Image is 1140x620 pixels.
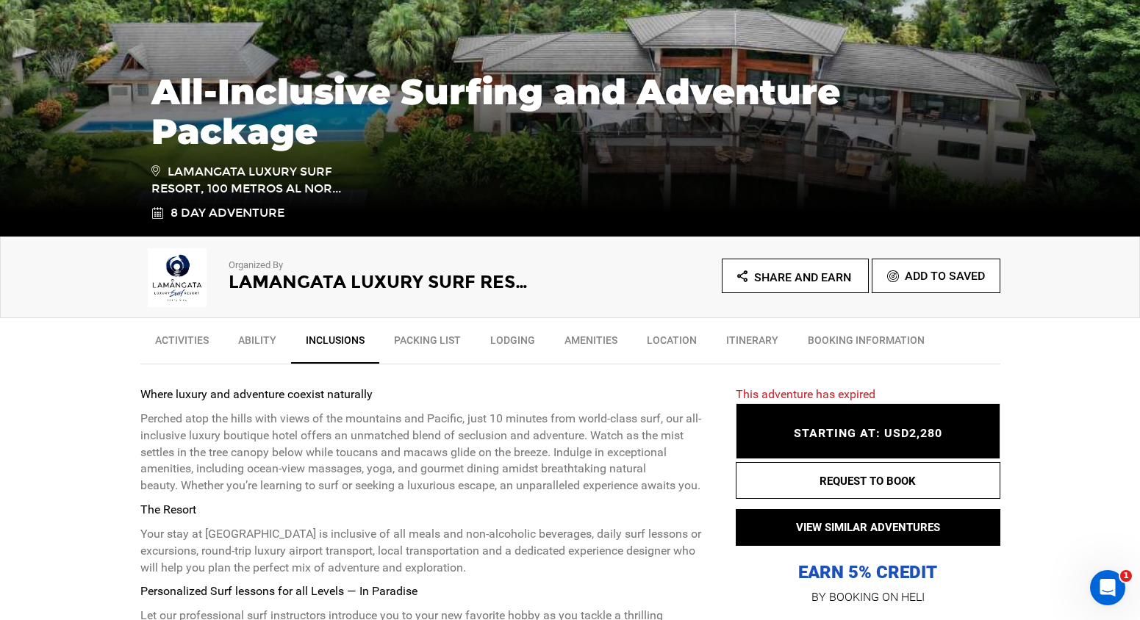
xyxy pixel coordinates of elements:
p: Your stay at [GEOGRAPHIC_DATA] is inclusive of all meals and non-alcoholic beverages, daily surf ... [140,526,714,577]
iframe: Intercom live chat [1090,570,1125,605]
a: Activities [140,325,223,362]
a: Packing List [379,325,476,362]
span: 8 Day Adventure [171,205,284,222]
strong: Personalized Surf lessons for all Levels — In Paradise [140,584,417,598]
button: REQUEST TO BOOK [736,462,1000,499]
strong: Where luxury and adventure coexist naturally [140,387,373,401]
a: Ability [223,325,291,362]
h1: All-Inclusive Surfing and Adventure Package [151,72,989,151]
a: Amenities [550,325,632,362]
a: Lodging [476,325,550,362]
span: This adventure has expired [736,387,875,401]
a: Inclusions [291,325,379,364]
span: Add To Saved [905,269,985,283]
span: Share and Earn [754,270,851,284]
span: 1 [1120,570,1132,582]
p: EARN 5% CREDIT [736,414,1000,584]
h2: Lamangata Luxury Surf Resort [229,273,530,292]
a: BOOKING INFORMATION [793,325,939,362]
a: Itinerary [711,325,793,362]
span: STARTING AT: USD2,280 [794,426,942,440]
p: Organized By [229,259,530,273]
strong: The Resort [140,502,196,516]
p: BY BOOKING ON HELI [736,587,1000,608]
a: Location [632,325,711,362]
button: VIEW SIMILAR ADVENTURES [736,509,1000,546]
img: 7713b18219ba25a988f122b2331cdf4e.png [140,248,214,307]
p: Perched atop the hills with views of the mountains and Pacific, just 10 minutes from world-class ... [140,411,714,494]
span: Lamangata Luxury Surf Resort, 100 Metros al Nor... [151,162,361,198]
